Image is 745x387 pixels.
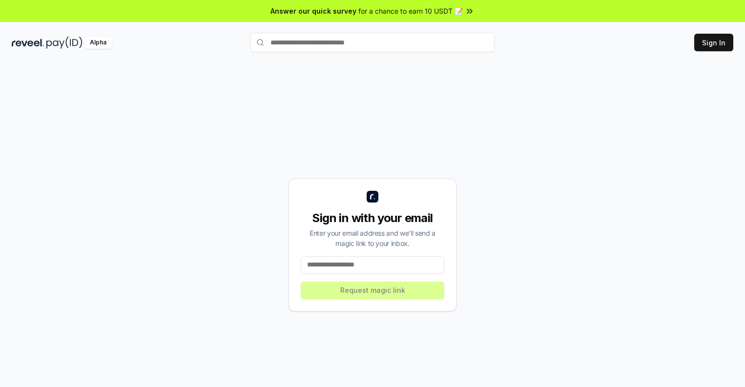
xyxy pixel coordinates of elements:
[84,37,112,49] div: Alpha
[694,34,733,51] button: Sign In
[358,6,463,16] span: for a chance to earn 10 USDT 📝
[367,191,378,203] img: logo_small
[301,228,444,248] div: Enter your email address and we’ll send a magic link to your inbox.
[46,37,83,49] img: pay_id
[12,37,44,49] img: reveel_dark
[270,6,356,16] span: Answer our quick survey
[301,210,444,226] div: Sign in with your email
